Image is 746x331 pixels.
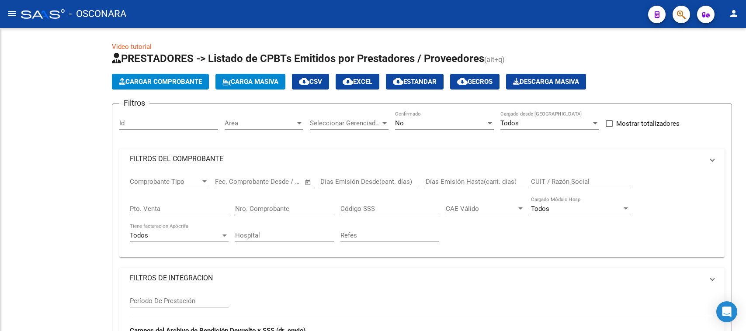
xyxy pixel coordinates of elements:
[130,154,704,164] mat-panel-title: FILTROS DEL COMPROBANTE
[130,273,704,283] mat-panel-title: FILTROS DE INTEGRACION
[303,177,313,187] button: Open calendar
[457,76,468,86] mat-icon: cloud_download
[119,169,725,257] div: FILTROS DEL COMPROBANTE
[506,74,586,90] button: Descarga Masiva
[299,76,309,86] mat-icon: cloud_download
[446,205,517,213] span: CAE Válido
[393,76,403,86] mat-icon: cloud_download
[130,231,148,239] span: Todos
[450,74,500,90] button: Gecros
[292,74,329,90] button: CSV
[215,178,250,186] input: Fecha inicio
[112,43,152,51] a: Video tutorial
[310,119,381,127] span: Seleccionar Gerenciador
[222,78,278,86] span: Carga Masiva
[258,178,301,186] input: Fecha fin
[130,178,201,186] span: Comprobante Tipo
[395,119,404,127] span: No
[531,205,549,213] span: Todos
[225,119,295,127] span: Area
[506,74,586,90] app-download-masive: Descarga masiva de comprobantes (adjuntos)
[119,268,725,289] mat-expansion-panel-header: FILTROS DE INTEGRACION
[386,74,444,90] button: Estandar
[393,78,437,86] span: Estandar
[119,78,202,86] span: Cargar Comprobante
[119,148,725,169] mat-expansion-panel-header: FILTROS DEL COMPROBANTE
[112,52,484,65] span: PRESTADORES -> Listado de CPBTs Emitidos por Prestadores / Proveedores
[343,78,372,86] span: EXCEL
[616,118,680,129] span: Mostrar totalizadores
[215,74,285,90] button: Carga Masiva
[343,76,353,86] mat-icon: cloud_download
[729,8,739,19] mat-icon: person
[484,55,505,64] span: (alt+q)
[500,119,519,127] span: Todos
[457,78,493,86] span: Gecros
[119,97,149,109] h3: Filtros
[716,301,737,322] div: Open Intercom Messenger
[299,78,322,86] span: CSV
[336,74,379,90] button: EXCEL
[513,78,579,86] span: Descarga Masiva
[7,8,17,19] mat-icon: menu
[112,74,209,90] button: Cargar Comprobante
[69,4,126,24] span: - OSCONARA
